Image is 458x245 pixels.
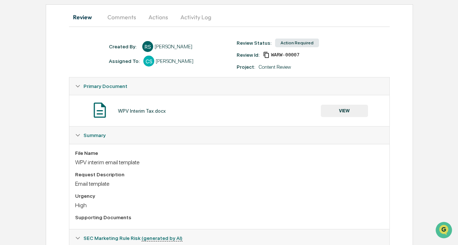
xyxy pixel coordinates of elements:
[75,180,383,187] div: Email template
[109,44,139,49] div: Created By: ‎ ‎
[72,123,88,128] span: Pylon
[15,105,46,112] span: Data Lookup
[69,126,389,144] div: Summary
[83,235,183,241] span: SEC Marketing Rule Risk
[91,101,109,119] img: Document Icon
[83,132,106,138] span: Summary
[123,57,132,66] button: Start new chat
[7,55,20,68] img: 1746055101610-c473b297-6a78-478c-a979-82029cc54cd1
[75,214,383,220] div: Supporting Documents
[142,235,183,241] u: (generated by AI)
[60,91,90,99] span: Attestations
[237,40,271,46] div: Review Status:
[69,77,389,95] div: Primary Document
[25,55,119,63] div: Start new chat
[69,95,389,126] div: Primary Document
[321,105,368,117] button: VIEW
[69,144,389,229] div: Summary
[7,92,13,98] div: 🖐️
[102,8,142,26] button: Comments
[142,41,153,52] div: RS
[155,44,192,49] div: [PERSON_NAME]
[53,92,58,98] div: 🗄️
[25,63,92,68] div: We're available if you need us!
[4,102,49,115] a: 🔎Data Lookup
[143,56,154,67] div: CS
[142,8,175,26] button: Actions
[4,88,50,101] a: 🖐️Preclearance
[69,8,102,26] button: Review
[83,83,127,89] span: Primary Document
[75,172,383,177] div: Request Description
[259,64,291,70] div: Content Review
[175,8,217,26] button: Activity Log
[271,52,299,58] span: 92364962-5377-4993-840e-7647fe965a77
[156,58,193,64] div: [PERSON_NAME]
[15,91,47,99] span: Preclearance
[7,106,13,112] div: 🔎
[118,108,166,114] div: WPV Interim Tax.docx
[75,193,383,199] div: Urgency
[237,52,259,58] div: Review Id:
[75,150,383,156] div: File Name
[51,122,88,128] a: Powered byPylon
[7,15,132,27] p: How can we help?
[237,64,255,70] div: Project:
[69,8,389,26] div: secondary tabs example
[75,159,383,166] div: WPV interim email template
[75,202,383,209] div: High
[435,221,454,241] iframe: Open customer support
[275,39,319,47] div: Action Required
[109,58,140,64] div: Assigned To:
[50,88,93,101] a: 🗄️Attestations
